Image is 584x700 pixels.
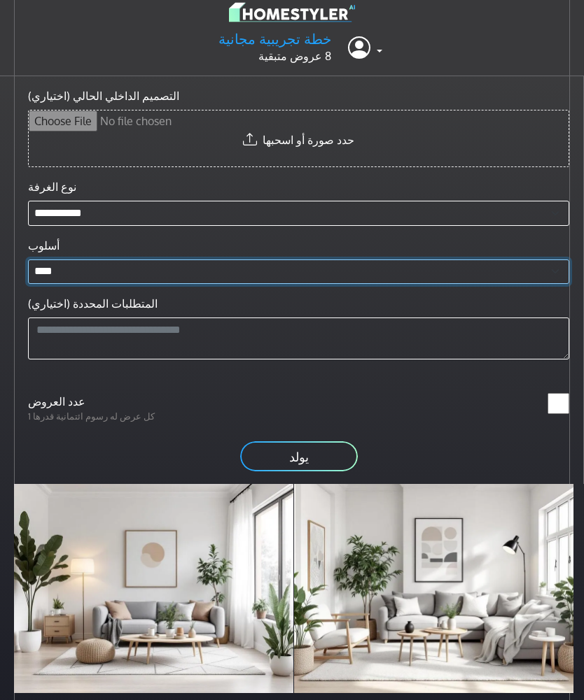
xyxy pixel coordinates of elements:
[28,180,76,194] font: نوع الغرفة
[289,449,309,464] font: يولد
[28,297,158,310] font: المتطلبات المحددة (اختياري)
[28,89,179,103] font: التصميم الداخلي الحالي (اختياري)
[258,49,331,63] font: 8 عروض متبقية
[218,29,331,48] font: خطة تجريبية مجانية
[28,238,60,252] font: أسلوب
[239,440,359,473] button: يولد
[28,394,85,408] font: عدد العروض
[28,410,155,422] font: كل عرض له رسوم ائتمانية قدرها 1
